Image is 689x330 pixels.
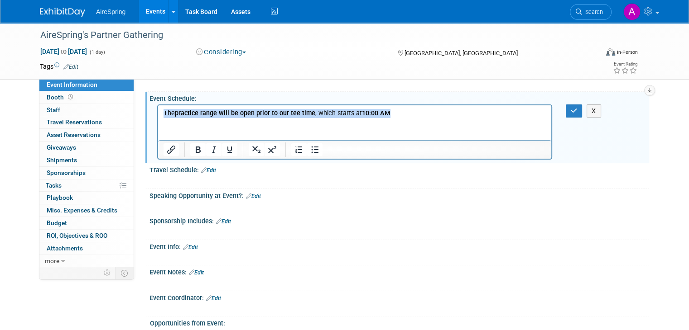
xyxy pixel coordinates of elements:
a: Tasks [39,179,134,192]
span: more [45,257,59,264]
a: Edit [216,218,231,225]
div: Event Format [549,47,638,61]
span: to [59,48,68,55]
span: Event Information [47,81,97,88]
div: Event Info: [149,240,649,252]
div: Event Coordinator: [149,291,649,303]
td: Toggle Event Tabs [116,267,134,279]
span: Shipments [47,156,77,164]
span: AireSpring [96,8,125,15]
a: Sponsorships [39,167,134,179]
span: Misc. Expenses & Credits [47,207,117,214]
div: Sponsorship Includes: [149,214,649,226]
span: Sponsorships [47,169,86,176]
a: Booth [39,91,134,104]
td: Tags [40,62,78,71]
span: Playbook [47,194,73,201]
a: Misc. Expenses & Credits [39,204,134,217]
button: Italic [206,143,222,156]
button: Bold [190,143,206,156]
img: Format-Inperson.png [606,48,615,56]
div: Event Schedule: [149,92,649,103]
span: [GEOGRAPHIC_DATA], [GEOGRAPHIC_DATA] [405,50,518,57]
span: Travel Reservations [47,118,102,126]
span: Staff [47,106,60,113]
span: Budget [47,219,67,226]
span: Booth not reserved yet [66,94,75,100]
a: Edit [183,244,198,250]
button: Bullet list [307,143,323,156]
span: Tasks [46,182,62,189]
span: ROI, Objectives & ROO [47,232,107,239]
span: [DATE] [DATE] [40,47,87,56]
span: Search [582,9,603,15]
a: Budget [39,217,134,229]
div: Speaking Opportunity at Event?: [149,189,649,201]
a: Shipments [39,154,134,166]
a: ROI, Objectives & ROO [39,230,134,242]
button: Underline [222,143,237,156]
button: Insert/edit link [164,143,179,156]
div: AireSpring's Partner Gathering [37,27,587,43]
div: Event Notes: [149,265,649,277]
img: Angie Handal [623,3,641,20]
span: Asset Reservations [47,131,101,138]
a: Attachments [39,242,134,255]
a: more [39,255,134,267]
a: Edit [206,295,221,302]
a: Edit [246,193,261,199]
div: Event Rating [613,62,637,66]
a: Travel Reservations [39,116,134,128]
span: Giveaways [47,144,76,151]
img: ExhibitDay [40,8,85,17]
div: In-Person [617,49,638,56]
a: Search [570,4,612,20]
div: Opportunities from Event: [150,316,645,328]
a: Edit [189,269,204,276]
a: Event Information [39,79,134,91]
iframe: Rich Text Area [158,105,551,140]
a: Staff [39,104,134,116]
button: Numbered list [291,143,307,156]
button: Subscript [249,143,264,156]
div: Travel Schedule: [149,163,649,175]
button: Superscript [265,143,280,156]
span: (1 day) [89,49,105,55]
a: Playbook [39,192,134,204]
a: Giveaways [39,141,134,154]
a: Edit [201,167,216,174]
button: Considering [193,47,250,57]
a: Asset Reservations [39,129,134,141]
a: Edit [63,64,78,70]
td: Personalize Event Tab Strip [100,267,116,279]
span: Attachments [47,245,83,252]
span: Booth [47,94,75,101]
button: X [587,104,601,118]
